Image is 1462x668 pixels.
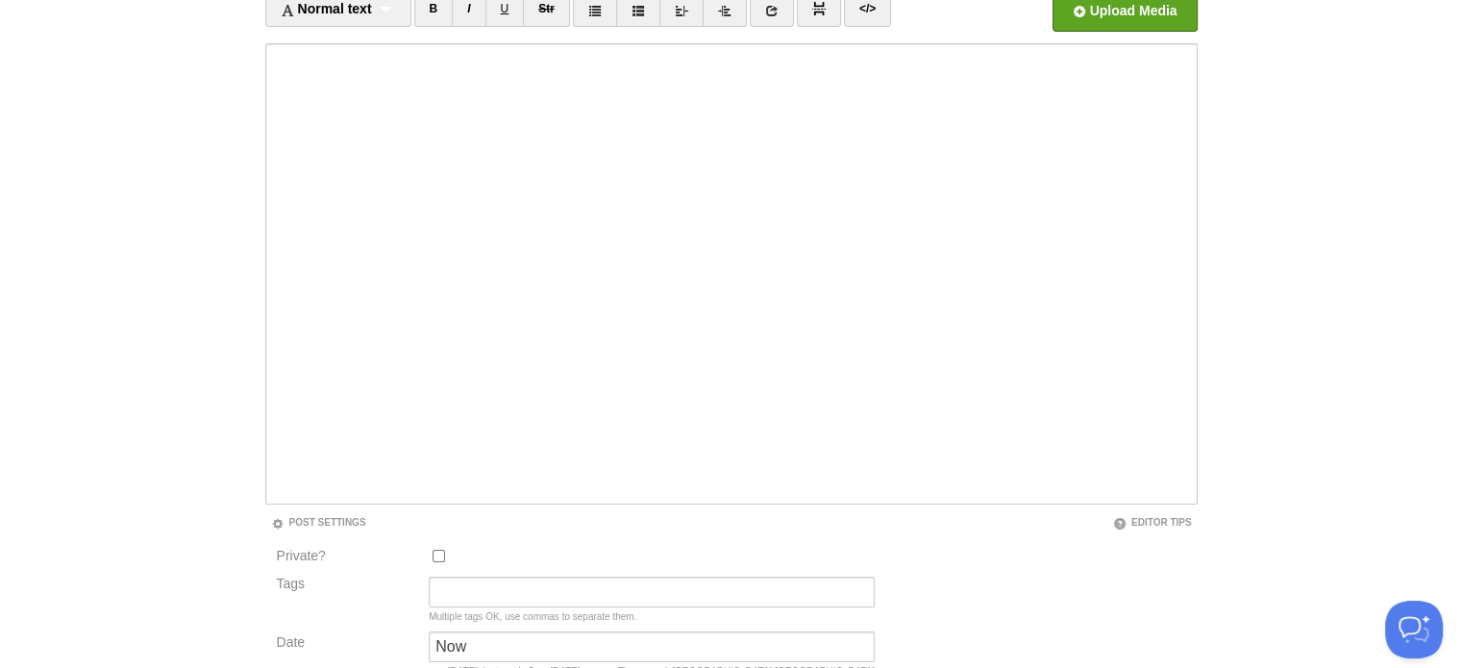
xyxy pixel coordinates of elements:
a: Editor Tips [1113,517,1192,528]
label: Private? [277,549,418,567]
label: Tags [271,577,424,590]
label: Date [277,635,418,654]
img: pagebreak-icon.png [812,2,826,15]
a: Post Settings [271,517,366,528]
div: Multiple tags OK, use commas to separate them. [429,612,875,622]
span: Normal text [281,1,372,16]
iframe: Help Scout Beacon - Open [1385,601,1443,658]
del: Str [538,2,555,15]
